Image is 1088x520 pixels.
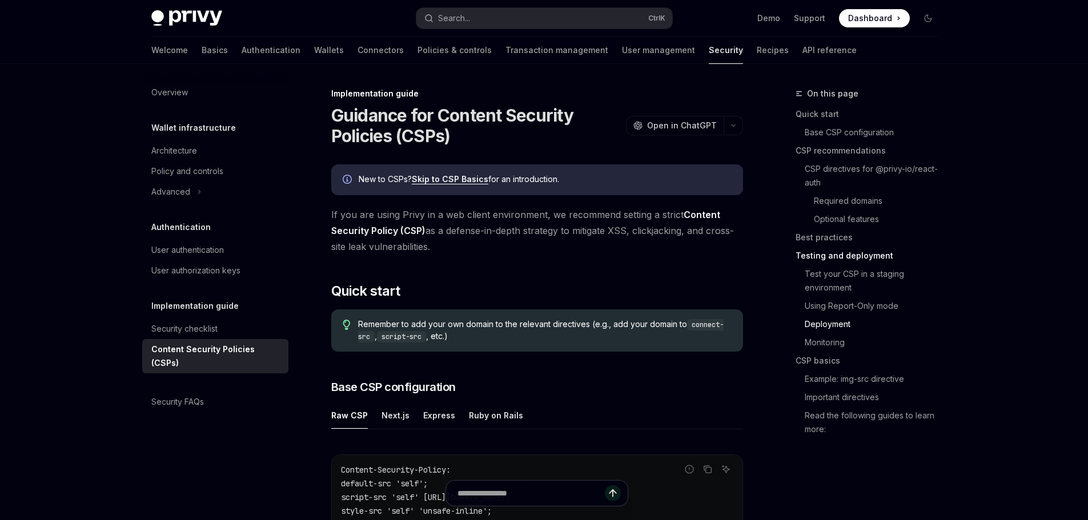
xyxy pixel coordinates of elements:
[796,160,946,192] a: CSP directives for @privy-io/react-auth
[343,320,351,330] svg: Tip
[331,379,456,395] span: Base CSP configuration
[142,319,288,339] a: Security checklist
[718,462,733,477] button: Ask AI
[648,14,665,23] span: Ctrl K
[151,322,218,336] div: Security checklist
[757,37,789,64] a: Recipes
[142,392,288,412] a: Security FAQs
[626,116,724,135] button: Open in ChatGPT
[416,8,672,29] button: Open search
[796,333,946,352] a: Monitoring
[151,299,239,313] h5: Implementation guide
[331,402,368,429] div: Raw CSP
[796,228,946,247] a: Best practices
[331,207,743,255] span: If you are using Privy in a web client environment, we recommend setting a strict as a defense-in...
[142,161,288,182] a: Policy and controls
[757,13,780,24] a: Demo
[314,37,344,64] a: Wallets
[457,481,605,506] input: Ask a question...
[151,10,222,26] img: dark logo
[142,82,288,103] a: Overview
[682,462,697,477] button: Report incorrect code
[202,37,228,64] a: Basics
[622,37,695,64] a: User management
[796,297,946,315] a: Using Report-Only mode
[700,462,715,477] button: Copy the contents from the code block
[358,319,724,342] code: connect-src
[142,240,288,260] a: User authentication
[151,220,211,234] h5: Authentication
[839,9,910,27] a: Dashboard
[412,174,488,184] a: Skip to CSP Basics
[919,9,937,27] button: Toggle dark mode
[469,402,523,429] div: Ruby on Rails
[796,142,946,160] a: CSP recommendations
[423,402,455,429] div: Express
[331,88,743,99] div: Implementation guide
[505,37,608,64] a: Transaction management
[151,264,240,277] div: User authorization keys
[151,164,223,178] div: Policy and controls
[807,87,858,100] span: On this page
[151,395,204,409] div: Security FAQs
[358,319,731,342] span: Remember to add your own domain to the relevant directives (e.g., add your domain to , , etc.)
[605,485,621,501] button: Send message
[343,175,354,186] svg: Info
[848,13,892,24] span: Dashboard
[438,11,470,25] div: Search...
[341,465,451,475] span: Content-Security-Policy:
[794,13,825,24] a: Support
[359,174,732,186] div: New to CSPs? for an introduction.
[796,265,946,297] a: Test your CSP in a staging environment
[796,406,946,438] a: Read the following guides to learn more:
[151,185,190,199] div: Advanced
[709,37,743,64] a: Security
[151,121,236,135] h5: Wallet infrastructure
[417,37,492,64] a: Policies & controls
[151,342,282,370] div: Content Security Policies (CSPs)
[796,352,946,370] a: CSP basics
[151,37,188,64] a: Welcome
[796,123,946,142] a: Base CSP configuration
[796,105,946,123] a: Quick start
[796,370,946,388] a: Example: img-src directive
[796,192,946,210] a: Required domains
[331,282,400,300] span: Quick start
[377,331,426,342] code: script-src
[331,105,621,146] h1: Guidance for Content Security Policies (CSPs)
[151,243,224,257] div: User authentication
[151,86,188,99] div: Overview
[796,388,946,406] a: Important directives
[142,260,288,281] a: User authorization keys
[358,37,404,64] a: Connectors
[802,37,857,64] a: API reference
[647,120,717,131] span: Open in ChatGPT
[142,339,288,373] a: Content Security Policies (CSPs)
[151,144,197,158] div: Architecture
[796,210,946,228] a: Optional features
[142,182,288,202] button: Toggle Advanced section
[242,37,300,64] a: Authentication
[382,402,409,429] div: Next.js
[796,315,946,333] a: Deployment
[142,140,288,161] a: Architecture
[796,247,946,265] a: Testing and deployment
